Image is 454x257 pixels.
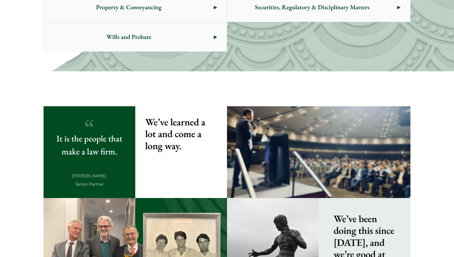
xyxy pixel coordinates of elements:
a: Wills and Probate [44,22,227,51]
p: It is the people that make a law firm. [53,132,125,158]
strong: We’ve learned a lot and come a long way. [145,116,205,152]
cite: [PERSON_NAME], Senior Partner [72,173,107,187]
span: Wills and Probate [44,22,214,51]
